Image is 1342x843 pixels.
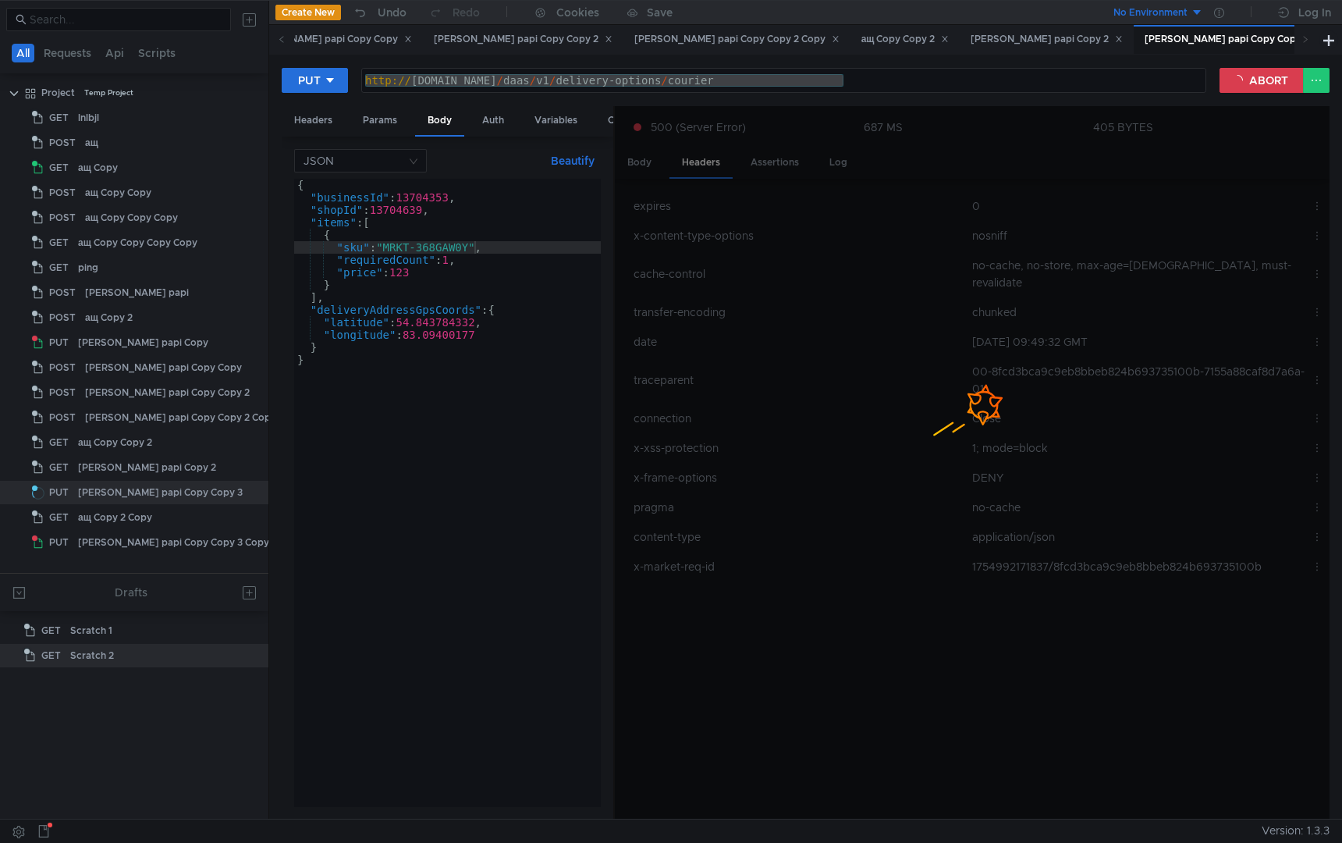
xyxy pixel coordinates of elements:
[78,431,152,454] div: ащ Copy Copy 2
[30,11,222,28] input: Search...
[49,531,69,554] span: PUT
[78,256,98,279] div: ping
[85,356,242,379] div: [PERSON_NAME] papi Copy Copy
[350,106,410,135] div: Params
[78,156,118,180] div: ащ Copy
[85,381,250,404] div: [PERSON_NAME] papi Copy Copy 2
[49,106,69,130] span: GET
[971,31,1123,48] div: [PERSON_NAME] papi Copy 2
[434,31,612,48] div: [PERSON_NAME] papi Copy Copy 2
[49,156,69,180] span: GET
[78,331,208,354] div: [PERSON_NAME] papi Copy
[12,44,34,62] button: All
[49,181,76,205] span: POST
[341,1,417,24] button: Undo
[470,106,517,135] div: Auth
[453,3,480,22] div: Redo
[634,31,840,48] div: [PERSON_NAME] papi Copy Copy 2 Copy
[49,131,76,155] span: POST
[49,456,69,479] span: GET
[78,106,99,130] div: lnlbjl
[101,44,129,62] button: Api
[298,72,321,89] div: PUT
[78,231,197,254] div: ащ Copy Copy Copy Copy
[49,206,76,229] span: POST
[522,106,590,135] div: Variables
[84,81,133,105] div: Temp Project
[1220,68,1304,93] button: ABORT
[49,306,76,329] span: POST
[70,644,114,667] div: Scratch 2
[241,31,412,48] div: [PERSON_NAME] papi Copy Copy
[39,44,96,62] button: Requests
[282,106,345,135] div: Headers
[1145,31,1323,48] div: [PERSON_NAME] papi Copy Copy 3
[378,3,407,22] div: Undo
[85,406,276,429] div: [PERSON_NAME] papi Copy Copy 2 Copy
[41,619,61,642] span: GET
[133,44,180,62] button: Scripts
[30,485,47,502] span: Loading...
[78,531,269,554] div: [PERSON_NAME] papi Copy Copy 3 Copy
[415,106,464,137] div: Body
[545,151,601,170] button: Beautify
[49,356,76,379] span: POST
[85,181,151,205] div: ащ Copy Copy
[85,306,133,329] div: ащ Copy 2
[49,256,69,279] span: GET
[647,7,673,18] div: Save
[70,619,112,642] div: Scratch 1
[49,406,76,429] span: POST
[49,231,69,254] span: GET
[49,481,69,504] span: PUT
[49,381,76,404] span: POST
[1298,3,1331,22] div: Log In
[41,644,61,667] span: GET
[1113,5,1188,20] div: No Environment
[49,331,69,354] span: PUT
[41,81,75,105] div: Project
[1262,820,1330,842] span: Version: 1.3.3
[275,5,341,20] button: Create New
[85,131,98,155] div: ащ
[49,431,69,454] span: GET
[861,31,950,48] div: ащ Copy Copy 2
[115,583,147,602] div: Drafts
[417,1,491,24] button: Redo
[78,456,216,479] div: [PERSON_NAME] papi Copy 2
[78,506,152,529] div: ащ Copy 2 Copy
[85,281,189,304] div: [PERSON_NAME] papi
[595,106,647,135] div: Other
[78,481,243,504] div: [PERSON_NAME] papi Copy Copy 3
[85,206,178,229] div: ащ Copy Copy Copy
[49,506,69,529] span: GET
[282,68,348,93] button: PUT
[49,281,76,304] span: POST
[556,3,599,22] div: Cookies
